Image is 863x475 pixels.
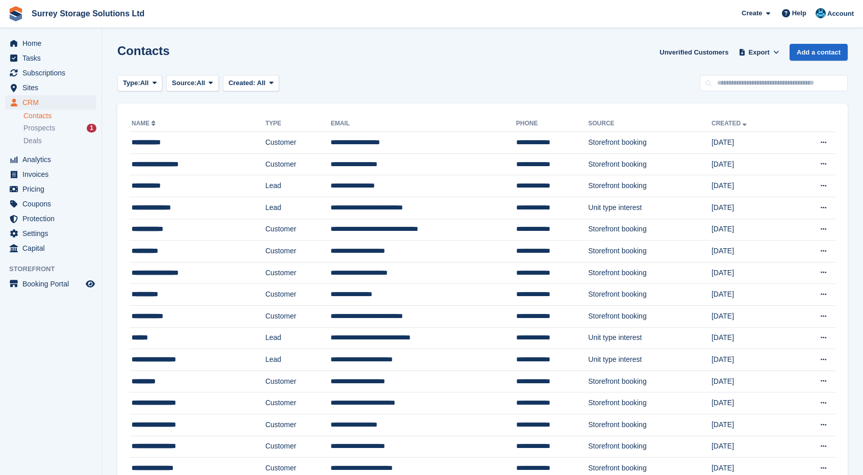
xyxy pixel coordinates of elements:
td: Storefront booking [588,414,712,436]
td: Customer [265,392,331,414]
td: [DATE] [712,219,790,241]
span: Subscriptions [22,66,84,80]
a: Surrey Storage Solutions Ltd [28,5,148,22]
span: Capital [22,241,84,255]
span: Settings [22,226,84,241]
td: Lead [265,175,331,197]
td: [DATE] [712,197,790,219]
th: Source [588,116,712,132]
td: Storefront booking [588,241,712,262]
span: Source: [172,78,196,88]
a: Add a contact [790,44,848,61]
span: Analytics [22,152,84,167]
span: Sites [22,81,84,95]
span: Booking Portal [22,277,84,291]
td: Customer [265,262,331,284]
span: Protection [22,212,84,226]
img: Sonny Harverson [816,8,826,18]
span: CRM [22,95,84,110]
a: menu [5,95,96,110]
div: 1 [87,124,96,133]
a: menu [5,81,96,95]
a: menu [5,212,96,226]
a: Unverified Customers [655,44,732,61]
td: Unit type interest [588,197,712,219]
a: Contacts [23,111,96,121]
td: Customer [265,132,331,154]
td: Customer [265,219,331,241]
td: Lead [265,197,331,219]
span: Storefront [9,264,101,274]
button: Type: All [117,75,162,92]
a: Created [712,120,749,127]
td: [DATE] [712,241,790,262]
a: menu [5,36,96,50]
button: Export [737,44,781,61]
td: [DATE] [712,414,790,436]
td: Storefront booking [588,153,712,175]
td: Storefront booking [588,305,712,327]
td: [DATE] [712,262,790,284]
a: menu [5,167,96,181]
td: Customer [265,241,331,262]
td: [DATE] [712,349,790,371]
span: Type: [123,78,140,88]
td: [DATE] [712,327,790,349]
a: Prospects 1 [23,123,96,134]
button: Created: All [223,75,279,92]
td: Storefront booking [588,175,712,197]
button: Source: All [166,75,219,92]
a: menu [5,182,96,196]
a: menu [5,226,96,241]
td: [DATE] [712,436,790,458]
span: Invoices [22,167,84,181]
span: Tasks [22,51,84,65]
td: [DATE] [712,392,790,414]
td: Customer [265,371,331,392]
span: Deals [23,136,42,146]
span: All [257,79,266,87]
a: Deals [23,136,96,146]
td: Unit type interest [588,349,712,371]
td: Customer [265,153,331,175]
td: Storefront booking [588,371,712,392]
span: Home [22,36,84,50]
a: menu [5,241,96,255]
span: Create [742,8,762,18]
a: menu [5,197,96,211]
td: Storefront booking [588,132,712,154]
span: All [140,78,149,88]
td: [DATE] [712,371,790,392]
span: Created: [229,79,256,87]
th: Phone [516,116,589,132]
td: Unit type interest [588,327,712,349]
a: menu [5,51,96,65]
span: Prospects [23,123,55,133]
span: Coupons [22,197,84,211]
td: Lead [265,349,331,371]
td: Customer [265,284,331,306]
td: [DATE] [712,175,790,197]
a: menu [5,152,96,167]
td: [DATE] [712,132,790,154]
td: [DATE] [712,153,790,175]
a: menu [5,277,96,291]
h1: Contacts [117,44,170,58]
span: All [197,78,206,88]
td: Customer [265,414,331,436]
img: stora-icon-8386f47178a22dfd0bd8f6a31ec36ba5ce8667c1dd55bd0f319d3a0aa187defe.svg [8,6,23,21]
span: Help [792,8,806,18]
td: Customer [265,305,331,327]
span: Account [827,9,854,19]
td: Lead [265,327,331,349]
td: [DATE] [712,284,790,306]
td: Storefront booking [588,392,712,414]
td: Storefront booking [588,284,712,306]
a: Name [132,120,158,127]
a: Preview store [84,278,96,290]
td: Storefront booking [588,219,712,241]
th: Type [265,116,331,132]
th: Email [331,116,516,132]
a: menu [5,66,96,80]
td: [DATE] [712,305,790,327]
